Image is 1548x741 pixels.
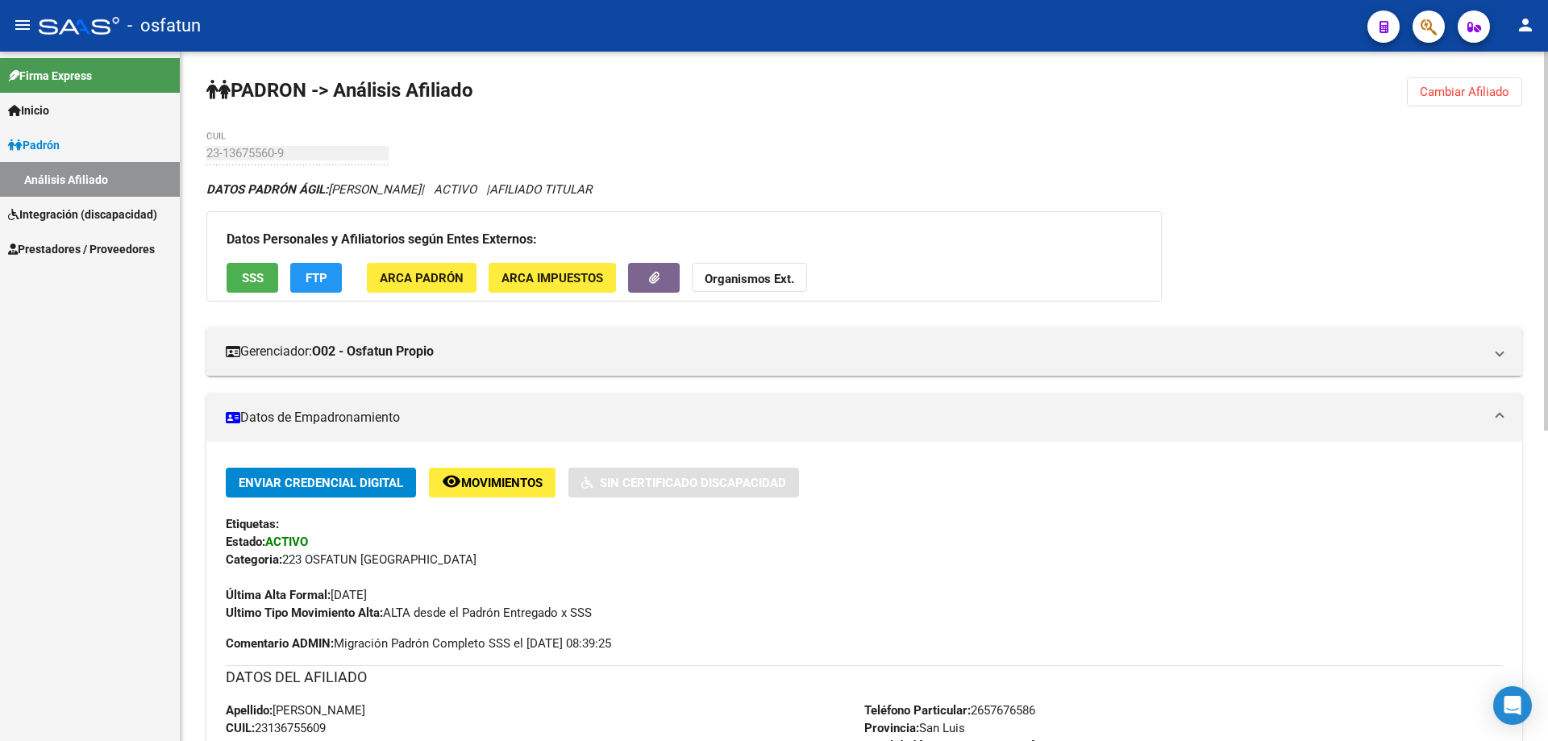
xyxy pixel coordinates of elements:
[242,271,264,285] span: SSS
[226,535,265,549] strong: Estado:
[864,721,965,735] span: San Luis
[13,15,32,35] mat-icon: menu
[692,263,807,293] button: Organismos Ext.
[206,79,473,102] strong: PADRON -> Análisis Afiliado
[226,588,367,602] span: [DATE]
[226,517,279,531] strong: Etiquetas:
[226,606,383,620] strong: Ultimo Tipo Movimiento Alta:
[489,182,592,197] span: AFILIADO TITULAR
[429,468,556,497] button: Movimientos
[8,206,157,223] span: Integración (discapacidad)
[501,271,603,285] span: ARCA Impuestos
[226,409,1483,427] mat-panel-title: Datos de Empadronamiento
[864,703,971,718] strong: Teléfono Particular:
[206,182,421,197] span: [PERSON_NAME]
[1493,686,1532,725] div: Open Intercom Messenger
[226,635,611,652] span: Migración Padrón Completo SSS el [DATE] 08:39:25
[306,271,327,285] span: FTP
[227,228,1142,251] h3: Datos Personales y Afiliatorios según Entes Externos:
[226,588,331,602] strong: Última Alta Formal:
[600,476,786,490] span: Sin Certificado Discapacidad
[226,552,282,567] strong: Categoria:
[442,472,461,491] mat-icon: remove_red_eye
[206,327,1522,376] mat-expansion-panel-header: Gerenciador:O02 - Osfatun Propio
[1407,77,1522,106] button: Cambiar Afiliado
[380,271,464,285] span: ARCA Padrón
[226,666,1503,689] h3: DATOS DEL AFILIADO
[127,8,201,44] span: - osfatun
[864,721,919,735] strong: Provincia:
[226,468,416,497] button: Enviar Credencial Digital
[226,703,365,718] span: [PERSON_NAME]
[206,393,1522,442] mat-expansion-panel-header: Datos de Empadronamiento
[227,263,278,293] button: SSS
[226,703,273,718] strong: Apellido:
[290,263,342,293] button: FTP
[489,263,616,293] button: ARCA Impuestos
[226,551,1503,568] div: 223 OSFATUN [GEOGRAPHIC_DATA]
[705,272,794,286] strong: Organismos Ext.
[8,67,92,85] span: Firma Express
[206,182,592,197] i: | ACTIVO |
[8,102,49,119] span: Inicio
[226,606,592,620] span: ALTA desde el Padrón Entregado x SSS
[226,636,334,651] strong: Comentario ADMIN:
[226,343,1483,360] mat-panel-title: Gerenciador:
[226,721,326,735] span: 23136755609
[8,136,60,154] span: Padrón
[312,343,434,360] strong: O02 - Osfatun Propio
[206,182,328,197] strong: DATOS PADRÓN ÁGIL:
[1516,15,1535,35] mat-icon: person
[239,476,403,490] span: Enviar Credencial Digital
[1420,85,1509,99] span: Cambiar Afiliado
[568,468,799,497] button: Sin Certificado Discapacidad
[461,476,543,490] span: Movimientos
[864,703,1035,718] span: 2657676586
[265,535,308,549] strong: ACTIVO
[367,263,476,293] button: ARCA Padrón
[226,721,255,735] strong: CUIL:
[8,240,155,258] span: Prestadores / Proveedores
